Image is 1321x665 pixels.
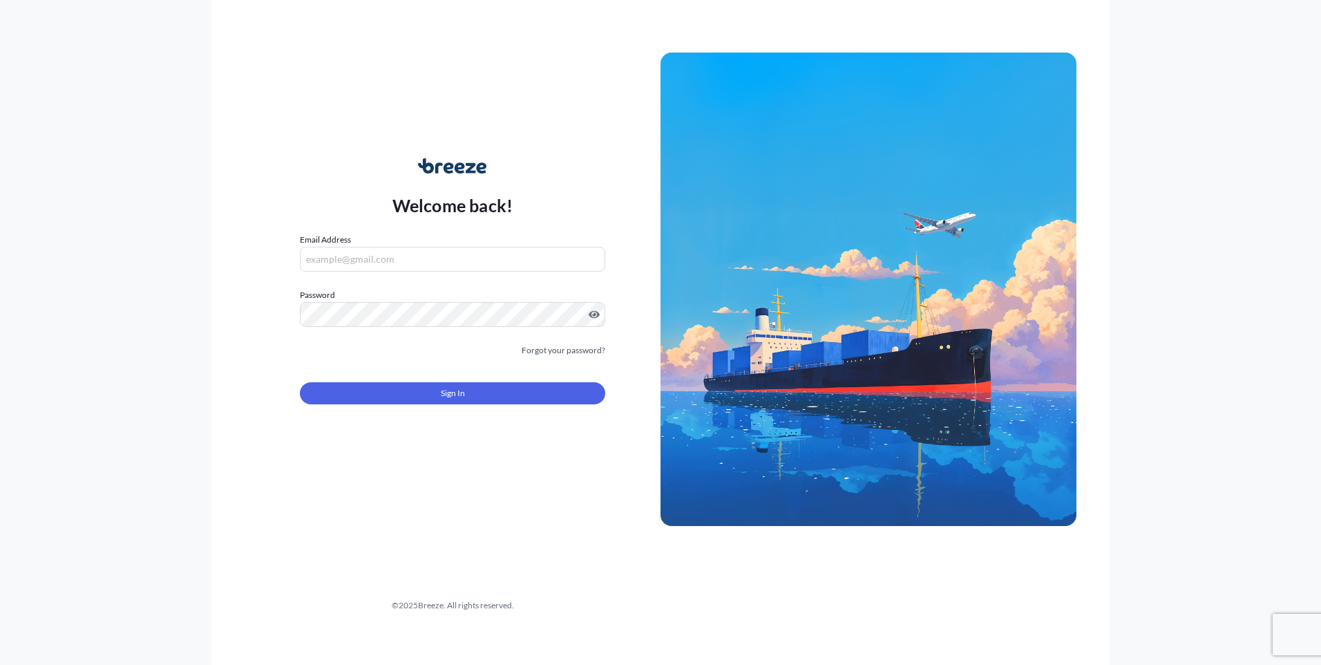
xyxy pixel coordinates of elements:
[441,386,465,400] span: Sign In
[300,247,605,272] input: example@gmail.com
[392,194,513,216] p: Welcome back!
[300,233,351,247] label: Email Address
[660,53,1076,525] img: Ship illustration
[300,382,605,404] button: Sign In
[300,288,605,302] label: Password
[589,309,600,320] button: Show password
[245,599,660,612] div: © 2025 Breeze. All rights reserved.
[522,344,605,357] a: Forgot your password?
